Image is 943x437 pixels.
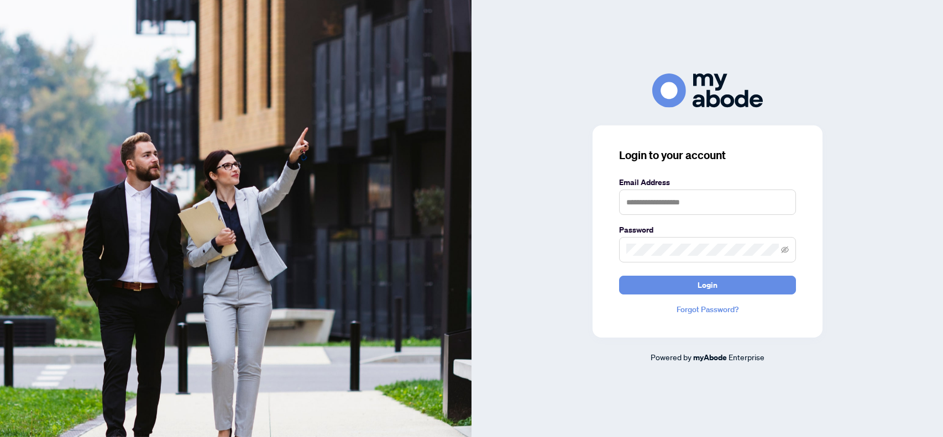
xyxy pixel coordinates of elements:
a: myAbode [693,351,727,364]
label: Email Address [619,176,796,188]
h3: Login to your account [619,148,796,163]
img: ma-logo [652,73,763,107]
span: Enterprise [729,352,764,362]
button: Login [619,276,796,294]
a: Forgot Password? [619,303,796,315]
span: Login [698,276,717,294]
label: Password [619,224,796,236]
span: Powered by [651,352,691,362]
span: eye-invisible [781,246,789,254]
